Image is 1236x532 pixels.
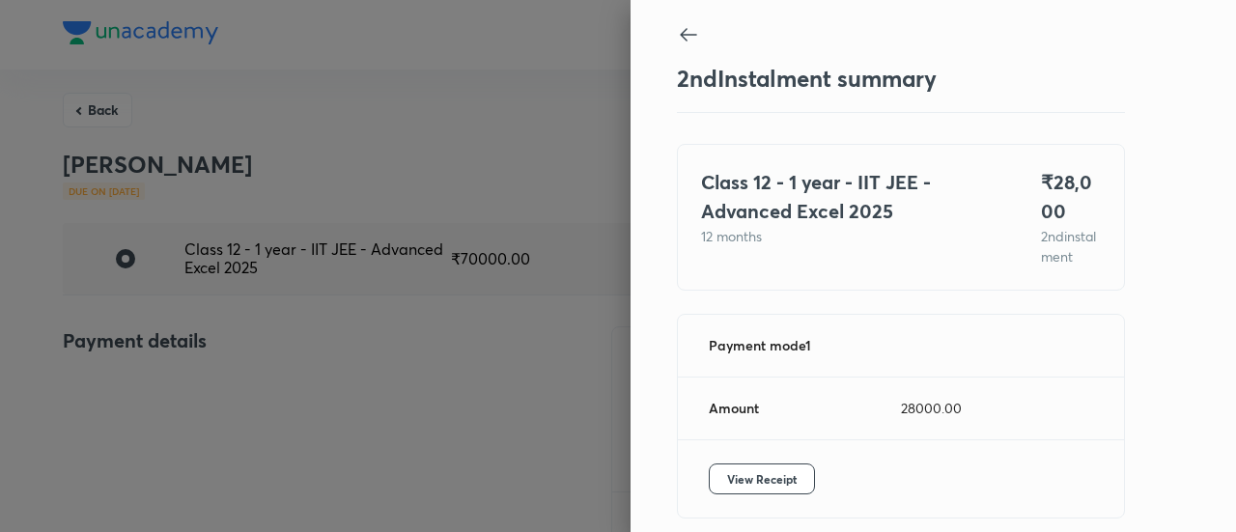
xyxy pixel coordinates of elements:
[709,338,901,353] div: Payment mode 1
[701,168,995,226] h4: Class 12 - 1 year - IIT JEE - Advanced Excel 2025
[727,469,797,489] span: View Receipt
[1041,168,1101,226] h4: ₹ 28,000
[709,401,901,416] div: Amount
[677,65,937,93] h3: 2 nd Instalment summary
[709,463,815,494] button: View Receipt
[1041,226,1101,266] p: 2 nd instalment
[701,226,995,246] p: 12 months
[901,401,1093,416] div: 28000.00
